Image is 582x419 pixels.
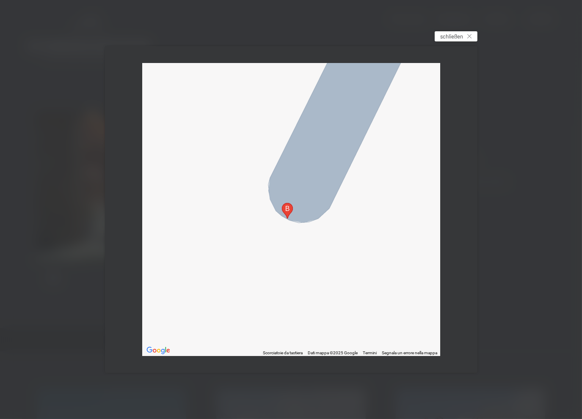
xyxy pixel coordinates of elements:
div: Via del Paese, 11, 39030 Lutago BZ, Italia [282,203,293,219]
img: Google [144,345,172,356]
a: Termini [363,351,377,355]
a: Segnala un errore nella mappa [382,351,438,355]
a: Visualizza questa zona in Google Maps (in una nuova finestra) [144,345,172,356]
button: Scorciatoie da tastiera [263,350,303,356]
span: Dati mappa ©2025 Google [308,351,358,355]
